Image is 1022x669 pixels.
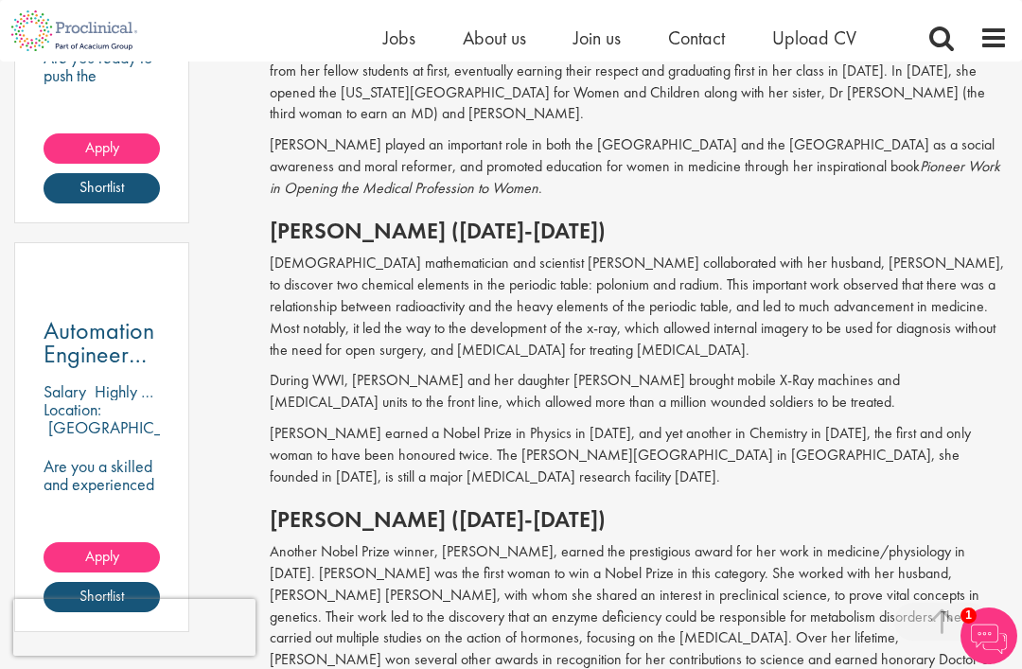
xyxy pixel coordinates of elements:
a: Contact [668,26,725,50]
span: Apply [85,546,119,566]
a: About us [463,26,526,50]
p: [PERSON_NAME] earned a Nobel Prize in Physics in [DATE], and yet another in Chemistry in [DATE], ... [270,423,1008,488]
iframe: reCAPTCHA [13,599,255,656]
span: Automation Engineer (DeltaV) - [GEOGRAPHIC_DATA] [44,314,272,417]
h2: [PERSON_NAME] ([DATE]-[DATE]) [270,507,1008,532]
p: Are you a skilled and experienced engineer? Looking for your next opportunity to assist with impa... [44,457,160,619]
a: Apply [44,133,160,164]
span: Apply [85,137,119,157]
p: Highly Competitive [95,380,220,402]
p: [PERSON_NAME] played an important role in both the [GEOGRAPHIC_DATA] and the [GEOGRAPHIC_DATA] as... [270,134,1008,200]
img: Chatbot [960,607,1017,664]
a: Shortlist [44,173,160,203]
a: Automation Engineer (DeltaV) - [GEOGRAPHIC_DATA] [44,319,160,366]
a: Join us [573,26,621,50]
p: [DEMOGRAPHIC_DATA] mathematician and scientist [PERSON_NAME] collaborated with her husband, [PERS... [270,253,1008,361]
p: [GEOGRAPHIC_DATA], [GEOGRAPHIC_DATA] [44,416,209,456]
a: Apply [44,542,160,572]
p: During WWI, [PERSON_NAME] and her daughter [PERSON_NAME] brought mobile X-Ray machines and [MEDIC... [270,370,1008,414]
h2: [PERSON_NAME] ([DATE]-[DATE]) [270,219,1008,243]
a: Shortlist [44,582,160,612]
span: 1 [960,607,977,624]
i: Pioneer Work in Opening the Medical Profession to Women [270,156,1000,198]
a: Jobs [383,26,415,50]
span: Location: [44,398,101,420]
a: Upload CV [772,26,856,50]
span: Salary [44,380,86,402]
